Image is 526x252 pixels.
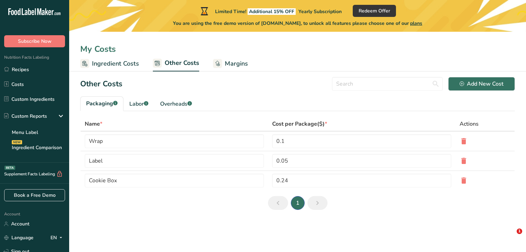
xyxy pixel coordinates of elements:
div: Custom Reports [4,113,47,120]
span: You are using the free demo version of [DOMAIN_NAME], to unlock all features please choose one of... [173,20,422,27]
iframe: Intercom live chat [502,229,519,245]
span: Yearly Subscription [298,8,342,15]
a: Previous page [268,196,288,210]
a: Book a Free Demo [4,189,65,201]
div: Add New Cost [460,80,504,88]
div: Labor [129,100,148,108]
button: Redeem Offer [353,5,396,17]
div: NEW [12,140,22,144]
span: Ingredient Costs [92,59,139,68]
input: Search [332,77,443,91]
div: EN [50,234,65,242]
span: Other Costs [165,58,199,68]
h2: Other Costs [80,78,122,90]
div: Name [85,120,102,128]
a: Margins [213,56,248,71]
a: Ingredient Costs [80,56,139,71]
span: Actions [460,120,479,128]
div: Cost per Package($) [272,120,327,128]
span: Subscribe Now [18,38,52,45]
a: Next page [307,196,327,210]
span: Redeem Offer [359,7,390,14]
a: Other Costs [153,55,199,72]
div: BETA [4,166,15,170]
div: Overheads [160,100,192,108]
span: plans [410,20,422,27]
a: Language [4,232,34,244]
div: My Costs [69,43,526,55]
button: Subscribe Now [4,35,65,47]
span: Additional 15% OFF [248,8,296,15]
span: Margins [225,59,248,68]
div: Packaging [86,99,118,108]
button: Add New Cost [448,77,515,91]
div: Limited Time! [199,7,342,15]
span: 1 [517,229,522,234]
